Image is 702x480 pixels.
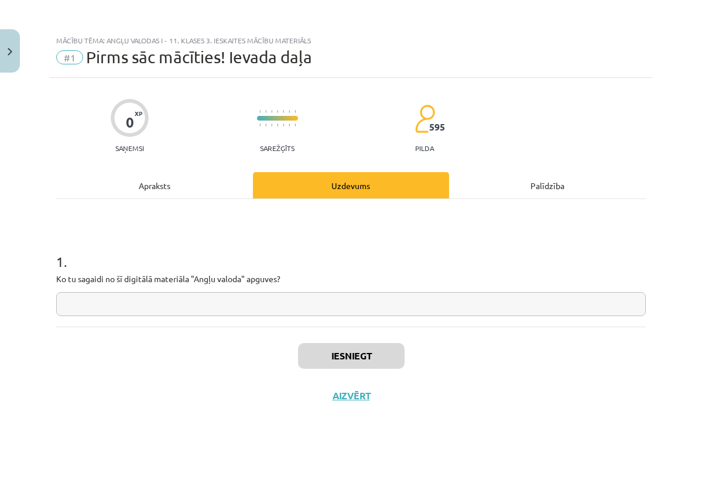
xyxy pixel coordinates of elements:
span: #1 [56,50,83,64]
img: icon-short-line-57e1e144782c952c97e751825c79c345078a6d821885a25fce030b3d8c18986b.svg [295,110,296,113]
img: icon-short-line-57e1e144782c952c97e751825c79c345078a6d821885a25fce030b3d8c18986b.svg [265,110,266,113]
img: icon-short-line-57e1e144782c952c97e751825c79c345078a6d821885a25fce030b3d8c18986b.svg [295,124,296,126]
p: Saņemsi [111,144,149,152]
button: Iesniegt [298,343,405,369]
img: icon-short-line-57e1e144782c952c97e751825c79c345078a6d821885a25fce030b3d8c18986b.svg [259,110,261,113]
h1: 1 . [56,233,646,269]
img: icon-short-line-57e1e144782c952c97e751825c79c345078a6d821885a25fce030b3d8c18986b.svg [277,124,278,126]
button: Aizvērt [329,390,374,402]
span: XP [135,110,142,116]
img: icon-short-line-57e1e144782c952c97e751825c79c345078a6d821885a25fce030b3d8c18986b.svg [289,124,290,126]
img: icon-short-line-57e1e144782c952c97e751825c79c345078a6d821885a25fce030b3d8c18986b.svg [271,110,272,113]
img: students-c634bb4e5e11cddfef0936a35e636f08e4e9abd3cc4e673bd6f9a4125e45ecb1.svg [415,104,435,133]
p: Ko tu sagaidi no šī digitālā materiāla "Angļu valoda" apguves? [56,273,646,285]
div: Apraksts [56,172,253,198]
img: icon-short-line-57e1e144782c952c97e751825c79c345078a6d821885a25fce030b3d8c18986b.svg [271,124,272,126]
span: 595 [429,122,445,132]
img: icon-close-lesson-0947bae3869378f0d4975bcd49f059093ad1ed9edebbc8119c70593378902aed.svg [8,48,12,56]
p: Sarežģīts [260,144,295,152]
div: Mācību tēma: Angļu valodas i - 11. klases 3. ieskaites mācību materiāls [56,36,646,44]
span: Pirms sāc mācīties! Ievada daļa [86,47,312,67]
p: pilda [415,144,434,152]
img: icon-short-line-57e1e144782c952c97e751825c79c345078a6d821885a25fce030b3d8c18986b.svg [289,110,290,113]
div: Palīdzība [449,172,646,198]
img: icon-short-line-57e1e144782c952c97e751825c79c345078a6d821885a25fce030b3d8c18986b.svg [283,110,284,113]
div: Uzdevums [253,172,450,198]
img: icon-short-line-57e1e144782c952c97e751825c79c345078a6d821885a25fce030b3d8c18986b.svg [283,124,284,126]
img: icon-short-line-57e1e144782c952c97e751825c79c345078a6d821885a25fce030b3d8c18986b.svg [259,124,261,126]
div: 0 [126,114,134,131]
img: icon-short-line-57e1e144782c952c97e751825c79c345078a6d821885a25fce030b3d8c18986b.svg [265,124,266,126]
img: icon-short-line-57e1e144782c952c97e751825c79c345078a6d821885a25fce030b3d8c18986b.svg [277,110,278,113]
